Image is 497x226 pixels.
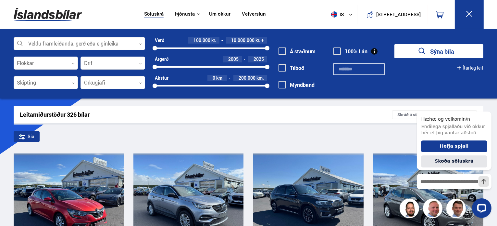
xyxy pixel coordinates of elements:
[231,37,255,43] span: 10.000.000
[255,38,260,43] span: kr.
[213,75,215,81] span: 0
[209,11,230,18] a: Um okkur
[155,57,168,62] div: Árgerð
[279,82,315,88] label: Myndband
[401,200,420,219] img: nhp88E3Fdnt1Opn2.png
[193,37,210,43] span: 100.000
[228,56,239,62] span: 2005
[256,75,264,81] span: km.
[239,75,255,81] span: 200.000
[20,111,392,118] div: Leitarniðurstöður 326 bílar
[329,5,358,24] button: is
[211,38,216,43] span: kr.
[279,48,316,54] label: Á staðnum
[333,48,367,54] label: 100% Lán
[329,11,345,18] span: is
[254,56,264,62] span: 2025
[392,110,477,119] div: Skráð á söluskrá
[261,38,264,43] span: +
[412,100,494,223] iframe: LiveChat chat widget
[361,5,424,24] a: [STREET_ADDRESS]
[175,11,195,17] button: Þjónusta
[279,65,304,71] label: Tilboð
[14,131,40,142] div: Sía
[155,75,168,81] div: Akstur
[394,44,483,58] button: Sýna bíla
[155,38,164,43] div: Verð
[144,11,164,18] a: Söluskrá
[216,75,224,81] span: km.
[331,11,337,18] img: svg+xml;base64,PHN2ZyB4bWxucz0iaHR0cDovL3d3dy53My5vcmcvMjAwMC9zdmciIHdpZHRoPSI1MTIiIGhlaWdodD0iNT...
[457,65,483,71] button: Ítarleg leit
[242,11,266,18] a: Vefverslun
[379,12,418,17] button: [STREET_ADDRESS]
[14,4,82,25] img: G0Ugv5HjCgRt.svg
